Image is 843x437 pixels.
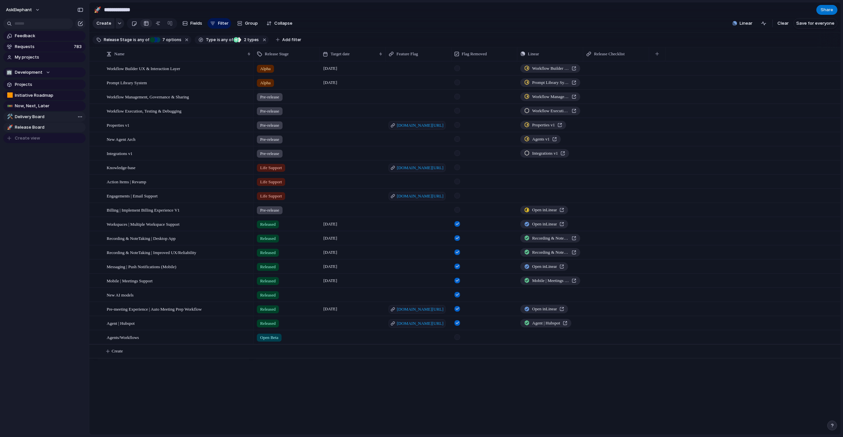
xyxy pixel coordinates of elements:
span: Recording & NoteTaking | Desktop App [107,234,176,242]
span: Mobile | Meetings Support [107,277,152,284]
button: Create [93,18,115,29]
span: Name [114,51,124,57]
a: 🛠️Delivery Board [3,112,86,122]
span: Delivery Board [15,114,83,120]
span: Linear [528,51,539,57]
a: Requests783 [3,42,86,52]
button: Linear [730,18,755,28]
span: Feature Flag [396,51,418,57]
span: Released [260,306,276,313]
span: Flag Removed [462,51,487,57]
span: is [217,37,220,43]
button: Group [234,18,261,29]
span: 7 [160,37,166,42]
a: Agents v1 [520,135,561,143]
span: Released [260,235,276,242]
a: Integrations v1 [520,149,569,158]
span: [DOMAIN_NAME][URL] [397,320,444,327]
span: Create [96,20,111,27]
span: Released [260,264,276,270]
span: Released [260,320,276,327]
span: Life Support [260,179,282,185]
span: New Agent Arch [107,135,135,143]
a: 🚀Release Board [3,122,86,132]
span: Workspaces | Multiple Workspace Support [107,220,179,228]
span: Requests [15,43,72,50]
span: Add filter [282,37,301,43]
span: Development [15,69,42,76]
span: Initiative Roadmap [15,92,83,99]
span: Knowledge-base [107,164,135,171]
span: My projects [15,54,83,61]
span: Group [245,20,258,27]
span: Projects [15,81,83,88]
span: Clear [777,20,789,27]
span: Released [260,278,276,284]
span: [DATE] [322,234,339,242]
span: Release Checklist [594,51,625,57]
button: Collapse [264,18,295,29]
span: Share [821,7,833,13]
span: [DOMAIN_NAME][URL] [397,193,444,199]
span: Integrations v1 [532,150,558,157]
span: Open in Linear [532,263,557,270]
span: [DATE] [322,248,339,256]
span: Save for everyone [796,20,834,27]
span: Properties v1 [532,122,555,128]
a: [DOMAIN_NAME][URL] [389,319,446,328]
a: Mobile | Meetings Support [520,276,580,285]
span: Pre-release [260,150,279,157]
a: Feedback [3,31,86,41]
button: isany of [132,36,150,43]
a: My projects [3,52,86,62]
span: Released [260,249,276,256]
button: 🚥 [6,103,13,109]
span: any of [220,37,233,43]
span: Engagements | Email Support [107,192,158,199]
span: Pre-release [260,136,279,143]
span: Action Items | Revamp [107,178,146,185]
span: types [242,37,259,43]
span: Alpha [260,80,271,86]
span: AskElephant [6,7,32,13]
a: Projects [3,80,86,90]
span: Released [260,221,276,228]
button: 🟧 [6,92,13,99]
span: Messaging | Push Notifications (Mobile) [107,263,176,270]
button: Clear [775,18,791,29]
button: 🏢Development [3,67,86,77]
a: Open inLinear [520,206,568,214]
span: Agent | Hubspot [532,320,560,326]
span: [DATE] [322,263,339,270]
span: [DATE] [322,220,339,228]
span: 783 [74,43,83,50]
span: Workflow Builder UX & Interaction Layer [532,65,569,72]
span: Fields [190,20,202,27]
button: Filter [207,18,231,29]
a: Recording & NoteTaking | UX Enhancements [520,248,580,257]
div: 🟧 [7,91,12,99]
span: Now, Next, Later [15,103,83,109]
span: Agents v1 [532,136,550,142]
button: Add filter [272,35,305,44]
a: Prompt Library System [520,78,580,87]
a: [DOMAIN_NAME][URL] [389,192,446,200]
span: [DATE] [322,277,339,285]
span: Properties v1 [107,121,129,129]
span: Agent | Hubspot [107,319,135,327]
button: Fields [180,18,205,29]
span: Type [206,37,216,43]
button: Create view [3,133,86,143]
span: Workflow Builder UX & Interaction Layer [107,64,180,72]
button: Save for everyone [793,18,837,29]
span: Mobile | Meetings Support [532,277,569,284]
div: 🚀 [94,5,101,14]
button: isany of [216,36,234,43]
span: [DATE] [322,64,339,72]
span: Agents/Workflows [107,333,139,341]
span: Pre-release [260,122,279,129]
span: Recording & NoteTaking | Desktop App [532,235,569,242]
span: Create [112,348,123,354]
span: Workflow Management, Governance & Sharing [532,93,569,100]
